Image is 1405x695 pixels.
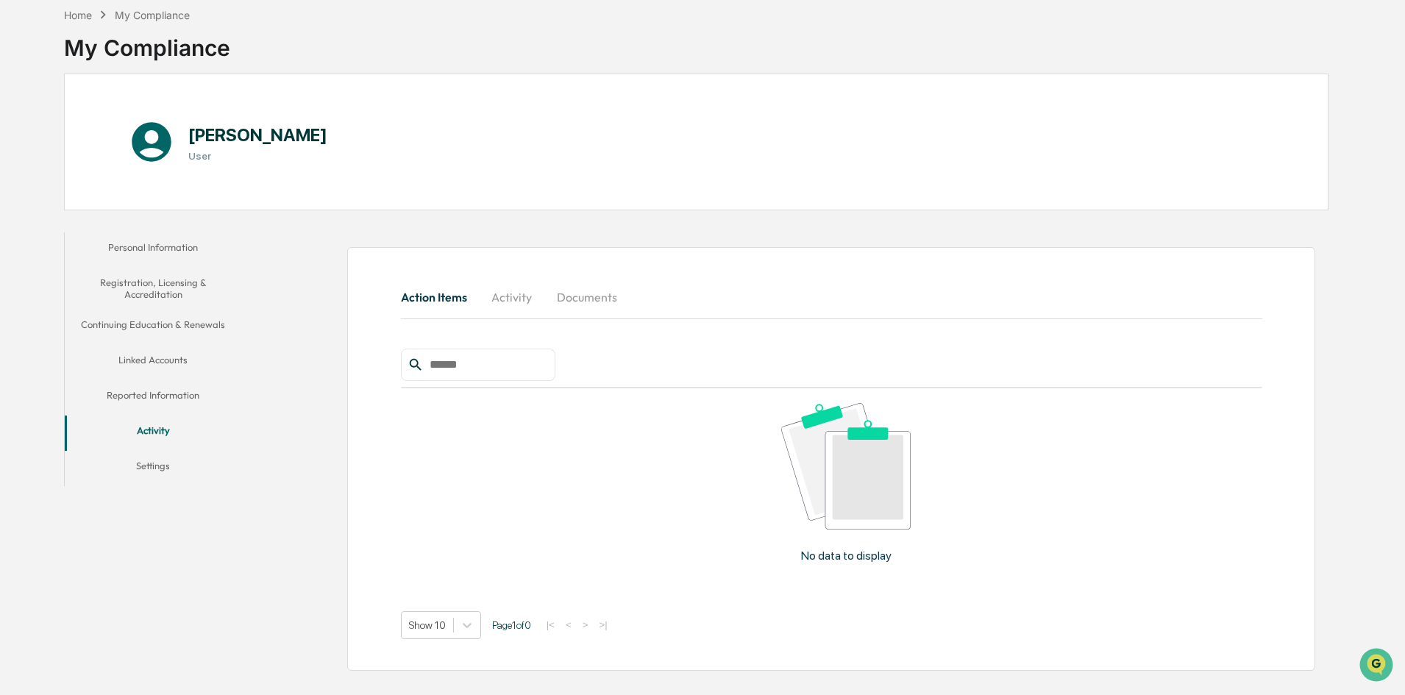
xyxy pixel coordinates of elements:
a: Powered byPylon [104,249,178,260]
h1: [PERSON_NAME] [188,124,327,146]
button: Activity [65,416,241,451]
button: Linked Accounts [65,345,241,380]
img: No data [781,403,911,529]
div: 🔎 [15,215,26,227]
a: 🗄️Attestations [101,179,188,206]
iframe: Open customer support [1358,646,1398,686]
a: 🔎Data Lookup [9,207,99,234]
div: 🗄️ [107,187,118,199]
button: >| [594,619,611,631]
div: Home [64,9,92,21]
div: My Compliance [64,23,230,61]
button: Settings [65,451,241,486]
button: Action Items [401,279,479,315]
button: < [561,619,576,631]
p: No data to display [801,549,892,563]
button: Personal Information [65,232,241,268]
button: Activity [479,279,545,315]
a: 🖐️Preclearance [9,179,101,206]
span: Preclearance [29,185,95,200]
h3: User [188,150,327,162]
span: Attestations [121,185,182,200]
button: Start new chat [250,117,268,135]
div: Start new chat [50,113,241,127]
span: Data Lookup [29,213,93,228]
div: 🖐️ [15,187,26,199]
button: > [578,619,593,631]
span: Page 1 of 0 [492,619,531,631]
div: secondary tabs example [65,232,241,486]
button: Reported Information [65,380,241,416]
div: secondary tabs example [401,279,1262,315]
span: Pylon [146,249,178,260]
button: Documents [545,279,629,315]
div: We're available if you need us! [50,127,186,139]
p: How can we help? [15,31,268,54]
div: My Compliance [115,9,190,21]
button: |< [542,619,559,631]
button: Registration, Licensing & Accreditation [65,268,241,310]
button: Continuing Education & Renewals [65,310,241,345]
img: 1746055101610-c473b297-6a78-478c-a979-82029cc54cd1 [15,113,41,139]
